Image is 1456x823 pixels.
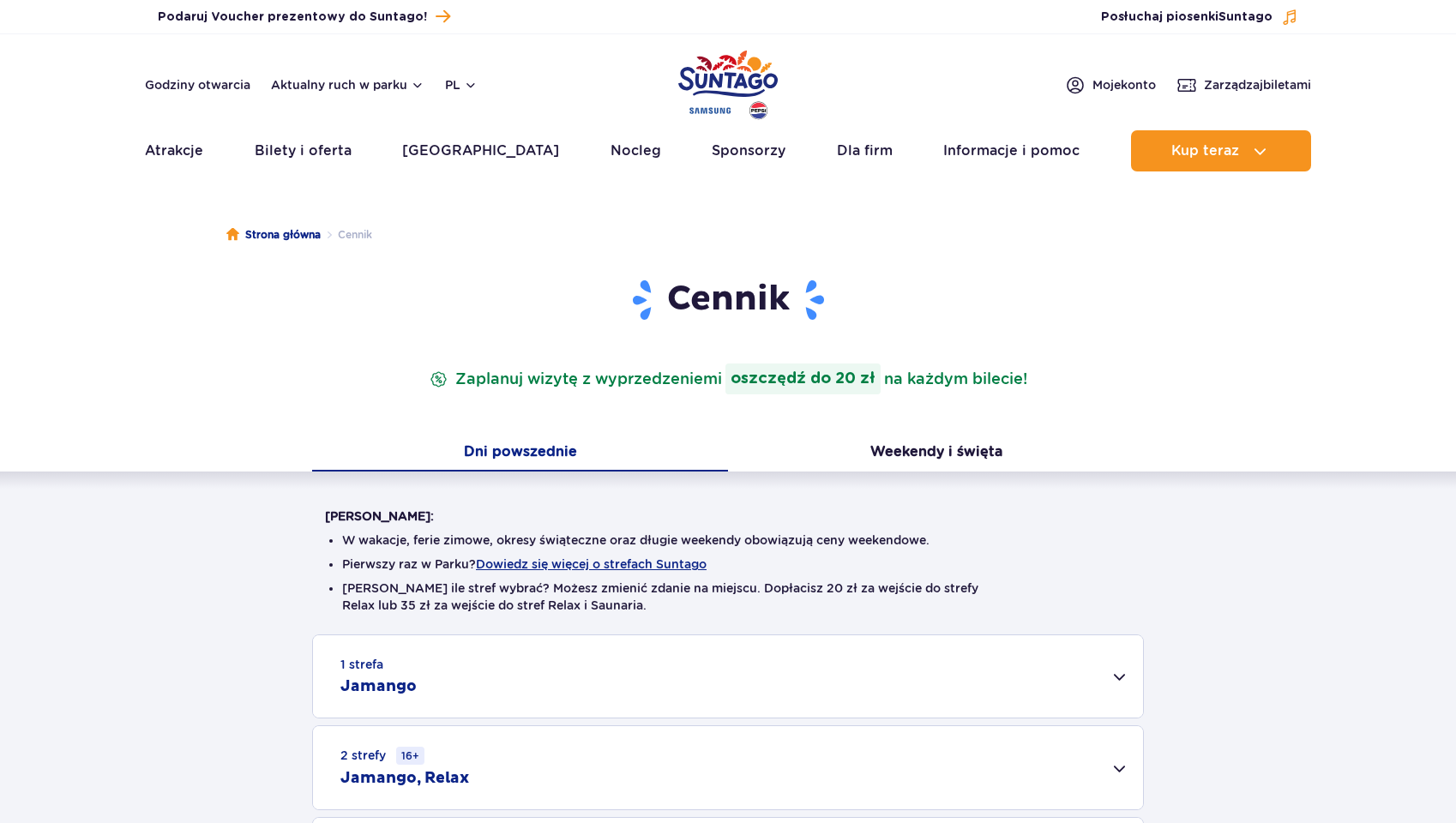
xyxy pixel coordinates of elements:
[145,76,250,93] a: Godziny otwarcia
[271,78,424,92] button: Aktualny ruch w parku
[396,747,424,765] small: 16+
[340,768,469,789] h2: Jamango, Relax
[325,278,1131,322] h1: Cennik
[321,226,372,243] li: Cennik
[1065,75,1156,95] a: Mojekonto
[445,76,478,93] button: pl
[712,130,785,171] a: Sponsorzy
[145,130,203,171] a: Atrakcje
[678,43,778,122] a: Park of Poland
[426,363,1031,394] p: Zaplanuj wizytę z wyprzedzeniem na każdym bilecie!
[402,130,559,171] a: [GEOGRAPHIC_DATA]
[837,130,893,171] a: Dla firm
[1092,76,1156,93] span: Moje konto
[728,436,1144,472] button: Weekendy i święta
[340,656,383,673] small: 1 strefa
[158,9,427,26] span: Podaruj Voucher prezentowy do Suntago!
[340,747,424,765] small: 2 strefy
[1171,143,1239,159] span: Kup teraz
[1176,75,1311,95] a: Zarządzajbiletami
[1101,9,1272,26] span: Posłuchaj piosenki
[312,436,728,472] button: Dni powszednie
[255,130,352,171] a: Bilety i oferta
[611,130,661,171] a: Nocleg
[325,509,434,523] strong: [PERSON_NAME]:
[1204,76,1311,93] span: Zarządzaj biletami
[342,580,1114,614] li: [PERSON_NAME] ile stref wybrać? Możesz zmienić zdanie na miejscu. Dopłacisz 20 zł za wejście do s...
[342,556,1114,573] li: Pierwszy raz w Parku?
[340,676,417,697] h2: Jamango
[725,363,881,394] strong: oszczędź do 20 zł
[226,226,321,243] a: Strona główna
[1101,9,1298,26] button: Posłuchaj piosenkiSuntago
[943,130,1080,171] a: Informacje i pomoc
[476,557,707,571] button: Dowiedz się więcej o strefach Suntago
[1131,130,1311,171] button: Kup teraz
[1218,11,1272,23] span: Suntago
[158,5,450,28] a: Podaruj Voucher prezentowy do Suntago!
[342,532,1114,549] li: W wakacje, ferie zimowe, okresy świąteczne oraz długie weekendy obowiązują ceny weekendowe.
